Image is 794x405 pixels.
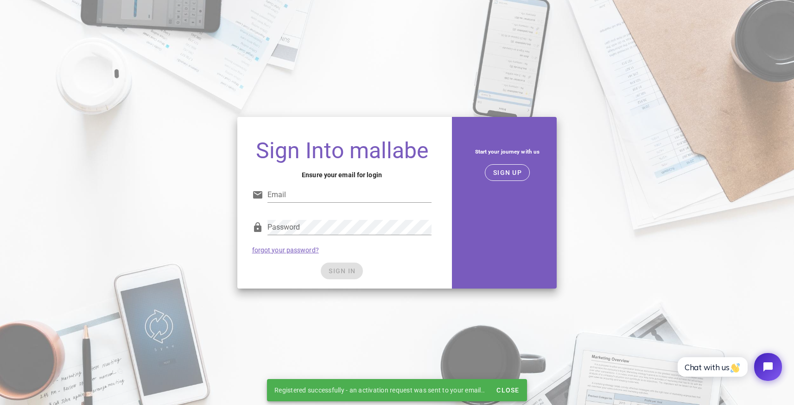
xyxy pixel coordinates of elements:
span: Close [496,386,519,394]
button: Close [492,382,523,399]
a: forgot your password? [252,246,319,254]
h1: Sign Into mallabe [252,139,432,162]
h5: Start your journey with us [465,147,549,157]
iframe: Tidio Chat [667,345,790,389]
span: SIGN UP [493,169,522,176]
button: SIGN UP [485,164,530,181]
h4: Ensure your email for login [252,170,432,180]
div: Registered successfully - an activation request was sent to your email.. [267,379,492,401]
